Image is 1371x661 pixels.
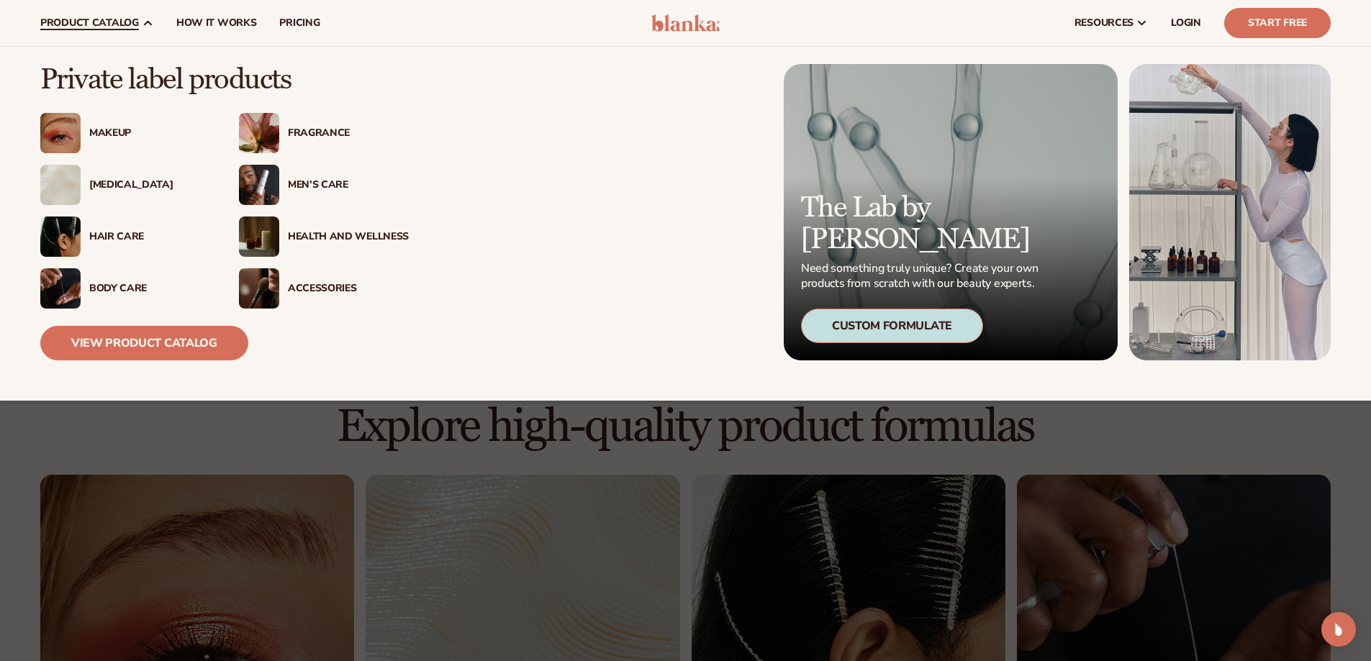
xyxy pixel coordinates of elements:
[176,17,257,29] span: How It Works
[40,326,248,360] a: View Product Catalog
[89,283,210,295] div: Body Care
[40,216,81,257] img: Female hair pulled back with clips.
[801,309,983,343] div: Custom Formulate
[40,165,81,205] img: Cream moisturizer swatch.
[801,261,1043,291] p: Need something truly unique? Create your own products from scratch with our beauty experts.
[40,113,210,153] a: Female with glitter eye makeup. Makeup
[651,14,720,32] img: logo
[239,216,279,257] img: Candles and incense on table.
[288,127,409,140] div: Fragrance
[40,165,210,205] a: Cream moisturizer swatch. [MEDICAL_DATA]
[1074,17,1134,29] span: resources
[40,17,139,29] span: product catalog
[1224,8,1331,38] a: Start Free
[801,192,1043,255] p: The Lab by [PERSON_NAME]
[40,113,81,153] img: Female with glitter eye makeup.
[1171,17,1201,29] span: LOGIN
[239,113,279,153] img: Pink blooming flower.
[40,268,81,309] img: Male hand applying moisturizer.
[239,268,409,309] a: Female with makeup brush. Accessories
[239,113,409,153] a: Pink blooming flower. Fragrance
[89,179,210,191] div: [MEDICAL_DATA]
[279,17,320,29] span: pricing
[1129,64,1331,360] img: Female in lab with equipment.
[40,268,210,309] a: Male hand applying moisturizer. Body Care
[784,64,1118,360] a: Microscopic product formula. The Lab by [PERSON_NAME] Need something truly unique? Create your ow...
[40,64,409,96] p: Private label products
[239,165,409,205] a: Male holding moisturizer bottle. Men’s Care
[239,165,279,205] img: Male holding moisturizer bottle.
[1321,612,1356,647] div: Open Intercom Messenger
[239,216,409,257] a: Candles and incense on table. Health And Wellness
[288,179,409,191] div: Men’s Care
[239,268,279,309] img: Female with makeup brush.
[89,127,210,140] div: Makeup
[288,283,409,295] div: Accessories
[40,216,210,257] a: Female hair pulled back with clips. Hair Care
[288,231,409,243] div: Health And Wellness
[89,231,210,243] div: Hair Care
